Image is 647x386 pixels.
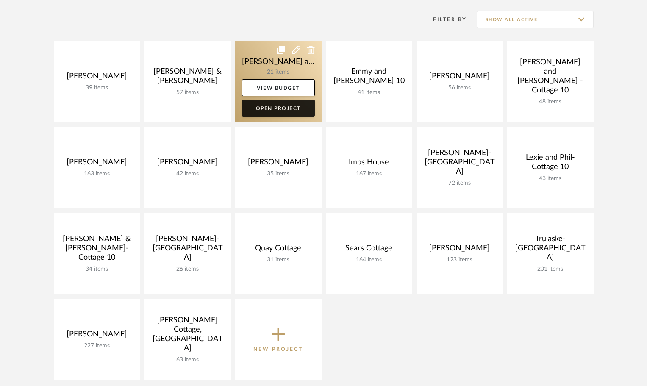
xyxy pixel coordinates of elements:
[422,15,467,24] div: Filter By
[242,100,315,117] a: Open Project
[242,256,315,264] div: 31 items
[61,234,133,266] div: [PERSON_NAME] & [PERSON_NAME]-Cottage 10
[514,98,587,106] div: 48 items
[61,170,133,178] div: 163 items
[514,58,587,98] div: [PERSON_NAME] and [PERSON_NAME] -Cottage 10
[242,244,315,256] div: Quay Cottage
[61,72,133,84] div: [PERSON_NAME]
[151,316,224,356] div: [PERSON_NAME] Cottage, [GEOGRAPHIC_DATA]
[423,84,496,92] div: 56 items
[253,345,303,353] p: New Project
[151,67,224,89] div: [PERSON_NAME] & [PERSON_NAME]
[235,299,322,380] button: New Project
[151,170,224,178] div: 42 items
[333,170,405,178] div: 167 items
[151,234,224,266] div: [PERSON_NAME]-[GEOGRAPHIC_DATA]
[61,84,133,92] div: 39 items
[242,170,315,178] div: 35 items
[423,244,496,256] div: [PERSON_NAME]
[514,153,587,175] div: Lexie and Phil-Cottage 10
[514,175,587,182] div: 43 items
[151,266,224,273] div: 26 items
[242,79,315,96] a: View Budget
[333,89,405,96] div: 41 items
[333,244,405,256] div: Sears Cottage
[423,148,496,180] div: [PERSON_NAME]- [GEOGRAPHIC_DATA]
[61,330,133,342] div: [PERSON_NAME]
[61,158,133,170] div: [PERSON_NAME]
[423,256,496,264] div: 123 items
[61,342,133,350] div: 227 items
[423,180,496,187] div: 72 items
[151,158,224,170] div: [PERSON_NAME]
[514,266,587,273] div: 201 items
[333,158,405,170] div: Imbs House
[514,234,587,266] div: Trulaske-[GEOGRAPHIC_DATA]
[151,356,224,364] div: 63 items
[151,89,224,96] div: 57 items
[333,67,405,89] div: Emmy and [PERSON_NAME] 10
[242,158,315,170] div: [PERSON_NAME]
[61,266,133,273] div: 34 items
[333,256,405,264] div: 164 items
[423,72,496,84] div: [PERSON_NAME]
